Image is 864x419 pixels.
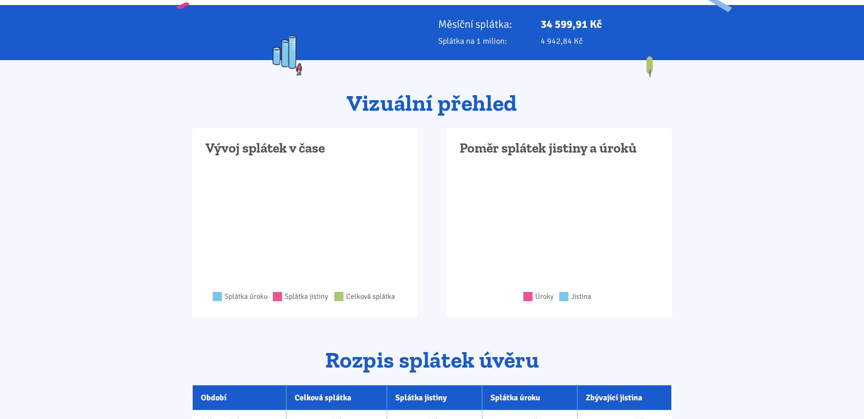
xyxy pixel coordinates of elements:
[541,35,672,47] p: 4 942,84 Kč
[286,385,387,410] th: Celková splátka
[193,385,286,410] th: Období
[387,385,482,410] th: Splátka jistiny
[192,348,672,373] h2: Rozpis splátek úvěru
[482,385,578,410] th: Splátka úroku
[205,140,404,157] h3: Vývoj splátek v čase
[438,35,528,47] p: Splátka na 1 milion:
[541,18,672,31] p: 34 599,91 Kč
[460,140,659,157] h3: Poměr splátek jistiny a úroků
[577,385,671,410] th: Zbývající jistina
[438,18,528,31] p: Měsíční splátka:
[192,91,672,116] h2: Vizuální přehled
